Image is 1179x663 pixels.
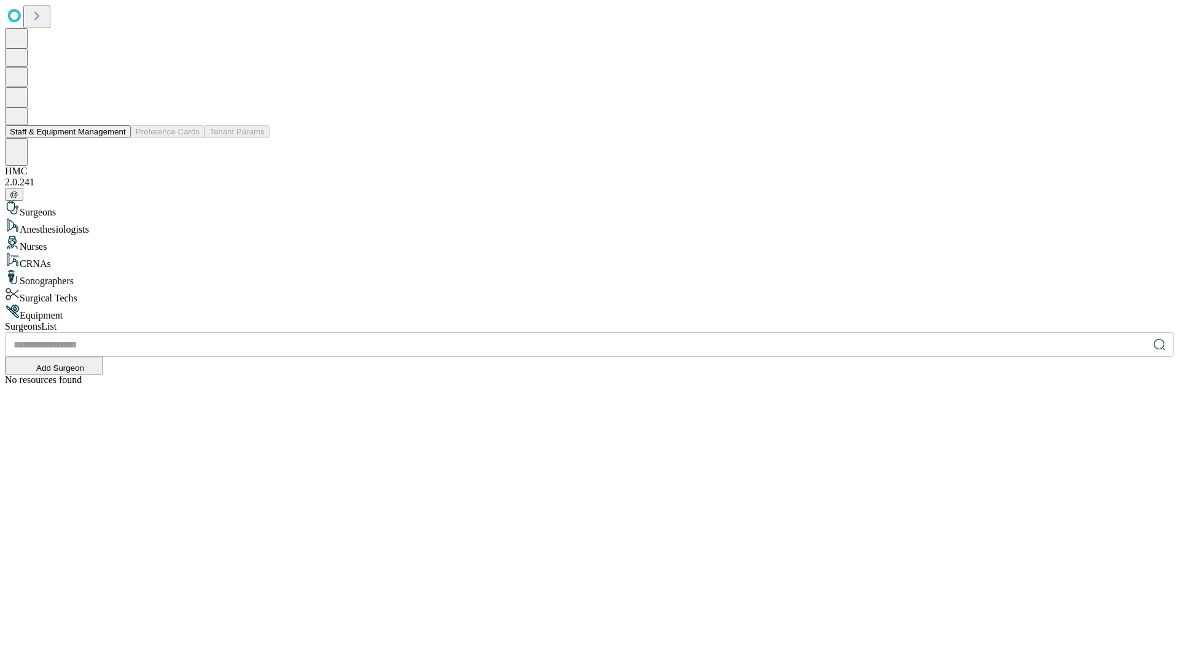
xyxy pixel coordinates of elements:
[5,188,23,201] button: @
[5,177,1174,188] div: 2.0.241
[5,125,131,138] button: Staff & Equipment Management
[5,252,1174,269] div: CRNAs
[5,201,1174,218] div: Surgeons
[5,166,1174,177] div: HMC
[5,235,1174,252] div: Nurses
[10,190,18,199] span: @
[204,125,270,138] button: Tenant Params
[131,125,204,138] button: Preference Cards
[5,269,1174,287] div: Sonographers
[5,374,1174,386] div: No resources found
[5,287,1174,304] div: Surgical Techs
[36,363,84,373] span: Add Surgeon
[5,321,1174,332] div: Surgeons List
[5,304,1174,321] div: Equipment
[5,218,1174,235] div: Anesthesiologists
[5,357,103,374] button: Add Surgeon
